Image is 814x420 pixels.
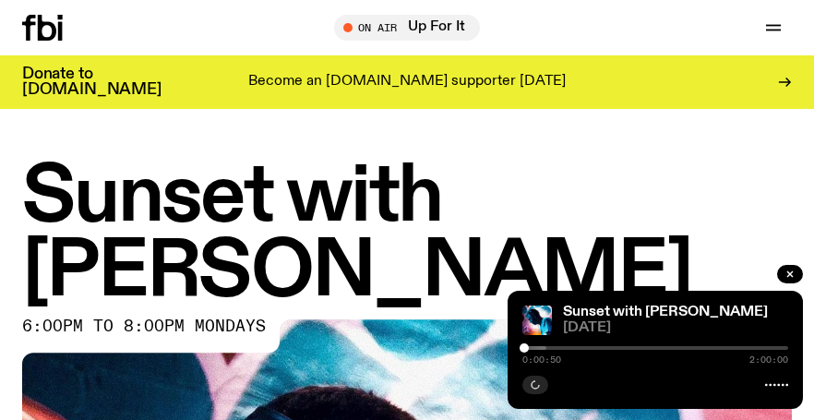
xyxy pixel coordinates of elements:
span: 6:00pm to 8:00pm mondays [22,319,266,334]
a: Sunset with [PERSON_NAME] [563,305,768,319]
span: 2:00:00 [749,355,788,365]
p: Become an [DOMAIN_NAME] supporter [DATE] [248,74,566,90]
img: Simon Caldwell stands side on, looking downwards. He has headphones on. Behind him is a brightly ... [522,306,552,335]
h1: Sunset with [PERSON_NAME] [22,161,792,310]
button: On AirUp For It [334,15,480,41]
h3: Donate to [DOMAIN_NAME] [22,66,162,98]
span: [DATE] [563,321,788,335]
span: 0:00:50 [522,355,561,365]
